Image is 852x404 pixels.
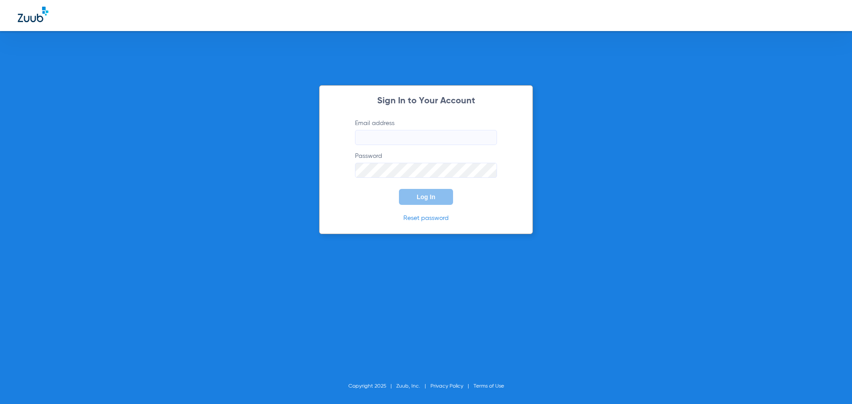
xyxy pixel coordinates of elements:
input: Password [355,163,497,178]
label: Email address [355,119,497,145]
img: Zuub Logo [18,7,48,22]
h2: Sign In to Your Account [342,97,510,106]
button: Log In [399,189,453,205]
a: Reset password [403,215,449,221]
a: Privacy Policy [430,384,463,389]
a: Terms of Use [473,384,504,389]
input: Email address [355,130,497,145]
label: Password [355,152,497,178]
span: Log In [417,193,435,200]
li: Copyright 2025 [348,382,396,391]
li: Zuub, Inc. [396,382,430,391]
